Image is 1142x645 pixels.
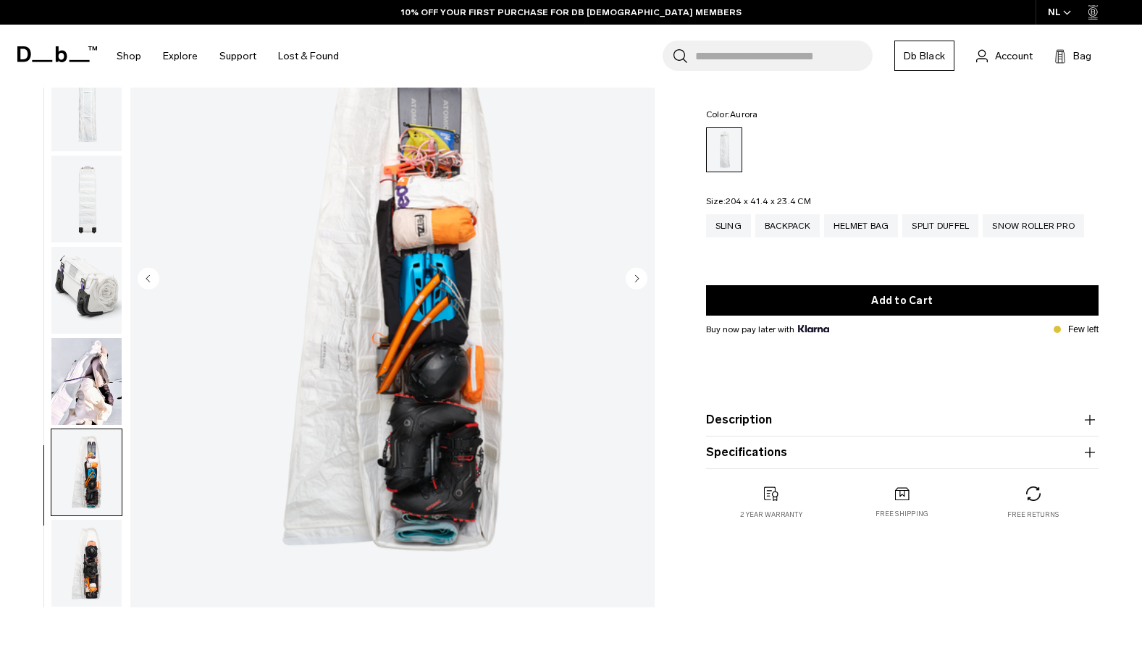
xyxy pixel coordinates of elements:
[706,285,1099,316] button: Add to Cart
[1068,323,1099,336] p: Few left
[726,196,811,206] span: 204 x 41.4 x 23.4 CM
[706,197,811,206] legend: Size:
[219,30,256,82] a: Support
[740,510,802,520] p: 2 year warranty
[706,110,758,119] legend: Color:
[730,109,758,119] span: Aurora
[706,323,829,336] span: Buy now pay later with
[51,247,122,334] img: Weigh_Lighter_Snow_Roller_Pro_127L_4.png
[995,49,1033,64] span: Account
[138,268,159,292] button: Previous slide
[1054,47,1091,64] button: Bag
[106,25,350,88] nav: Main Navigation
[706,127,742,172] a: Aurora
[51,246,122,334] button: Weigh_Lighter_Snow_Roller_Pro_127L_4.png
[902,214,978,237] a: Split Duffel
[1007,510,1059,520] p: Free returns
[626,268,647,292] button: Next slide
[51,429,122,516] img: Weigh_Lighter_Snow_Roller_Pro_127L_6.png
[51,65,122,152] img: Weigh_Lighter_Snow_Roller_Pro_127L_2.png
[876,509,928,519] p: Free shipping
[51,337,122,426] button: Weigh Lighter Snow Roller Pro 127L Aurora
[51,519,122,607] button: Weigh_Lighter_Snow_Roller_Pro_127L_5.png
[894,41,954,71] a: Db Black
[278,30,339,82] a: Lost & Found
[976,47,1033,64] a: Account
[706,214,751,237] a: Sling
[401,6,742,19] a: 10% OFF YOUR FIRST PURCHASE FOR DB [DEMOGRAPHIC_DATA] MEMBERS
[51,429,122,517] button: Weigh_Lighter_Snow_Roller_Pro_127L_6.png
[706,444,1099,461] button: Specifications
[117,30,141,82] a: Shop
[983,214,1084,237] a: Snow Roller Pro
[163,30,198,82] a: Explore
[824,214,899,237] a: Helmet Bag
[51,64,122,153] button: Weigh_Lighter_Snow_Roller_Pro_127L_2.png
[51,155,122,243] button: Weigh_Lighter_Snow_Roller_Pro_127L_3.png
[51,156,122,243] img: Weigh_Lighter_Snow_Roller_Pro_127L_3.png
[1073,49,1091,64] span: Bag
[706,411,1099,429] button: Description
[51,520,122,607] img: Weigh_Lighter_Snow_Roller_Pro_127L_5.png
[755,214,820,237] a: Backpack
[798,325,829,332] img: {"height" => 20, "alt" => "Klarna"}
[51,338,122,425] img: Weigh Lighter Snow Roller Pro 127L Aurora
